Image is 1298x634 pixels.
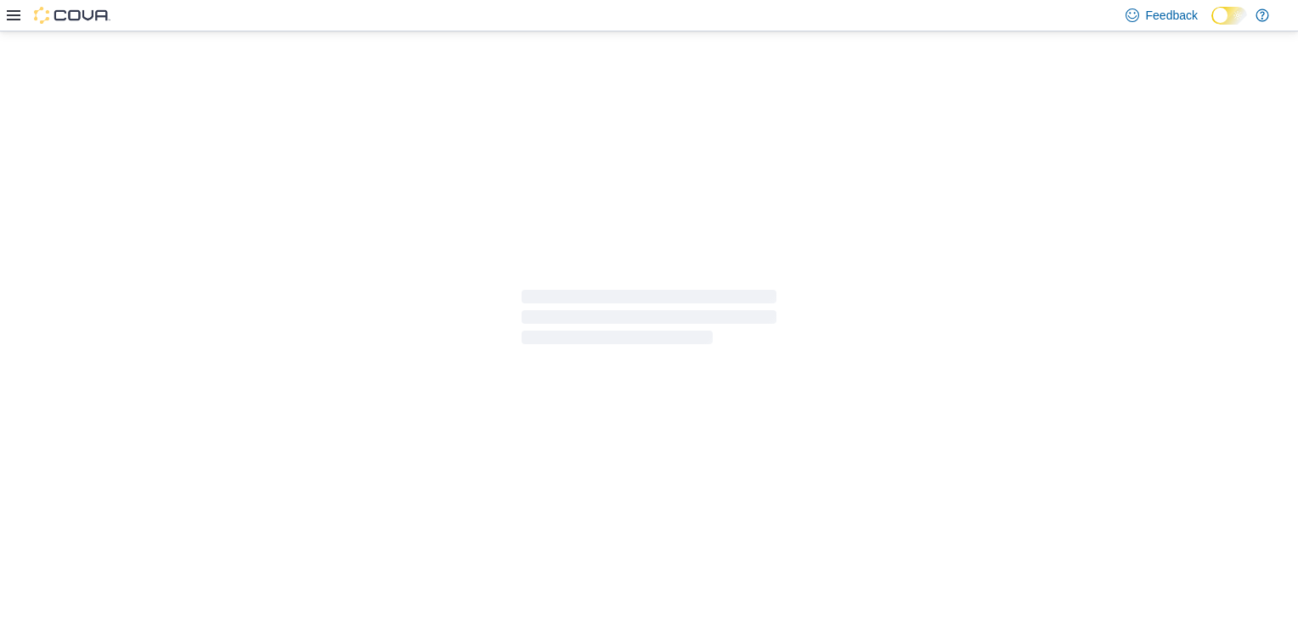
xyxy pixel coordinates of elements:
span: Feedback [1146,7,1198,24]
span: Loading [522,293,776,348]
input: Dark Mode [1211,7,1247,25]
img: Cova [34,7,110,24]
